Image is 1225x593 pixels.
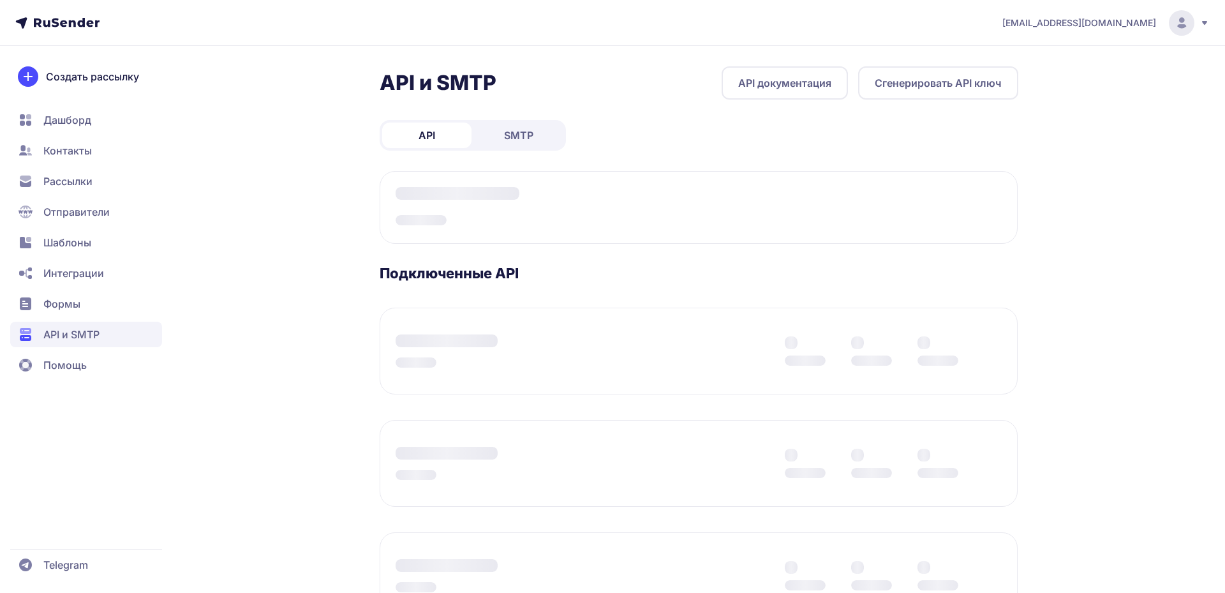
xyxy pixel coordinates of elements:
[46,69,139,84] span: Создать рассылку
[504,128,533,143] span: SMTP
[43,143,92,158] span: Контакты
[43,357,87,373] span: Помощь
[43,174,93,189] span: Рассылки
[43,235,91,250] span: Шаблоны
[380,70,496,96] h2: API и SMTP
[43,204,110,220] span: Отправители
[43,266,104,281] span: Интеграции
[43,557,88,573] span: Telegram
[43,327,100,342] span: API и SMTP
[1002,17,1156,29] span: [EMAIL_ADDRESS][DOMAIN_NAME]
[722,66,848,100] a: API документация
[474,123,563,148] a: SMTP
[382,123,471,148] a: API
[43,112,91,128] span: Дашборд
[43,296,80,312] span: Формы
[10,552,162,578] a: Telegram
[380,264,1018,282] h3: Подключенные API
[419,128,435,143] span: API
[858,66,1018,100] button: Сгенерировать API ключ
